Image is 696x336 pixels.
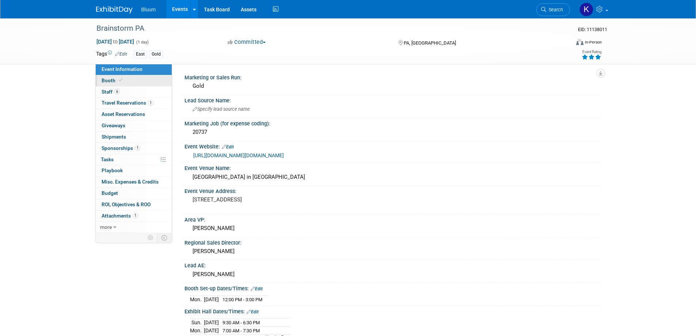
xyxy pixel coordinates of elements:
[112,39,119,45] span: to
[190,295,204,303] td: Mon.
[225,38,269,46] button: Committed
[193,106,250,112] span: Specify lead source name
[247,309,259,314] a: Edit
[94,22,559,35] div: Brainstorm PA
[148,100,153,106] span: 1
[102,167,123,173] span: Playbook
[185,260,600,269] div: Lead AE:
[576,39,583,45] img: Format-Inperson.png
[96,87,172,98] a: Staff6
[185,237,600,246] div: Regional Sales Director:
[102,89,120,95] span: Staff
[190,326,204,335] td: Mon.
[133,213,138,218] span: 1
[185,214,600,223] div: Area VP:
[96,143,172,154] a: Sponsorships1
[223,328,260,333] span: 7:00 AM - 7:30 PM
[114,89,120,94] span: 6
[536,3,570,16] a: Search
[96,154,172,165] a: Tasks
[100,224,112,230] span: more
[204,318,219,326] td: [DATE]
[185,72,600,81] div: Marketing or Sales Run:
[190,171,595,183] div: [GEOGRAPHIC_DATA] in [GEOGRAPHIC_DATA]
[585,39,602,45] div: In-Person
[102,100,153,106] span: Travel Reservations
[204,326,219,335] td: [DATE]
[193,152,284,158] a: [URL][DOMAIN_NAME][DOMAIN_NAME]
[101,156,114,162] span: Tasks
[546,7,563,12] span: Search
[96,120,172,131] a: Giveaways
[204,295,219,303] td: [DATE]
[96,222,172,233] a: more
[185,186,600,195] div: Event Venue Address:
[96,64,172,75] a: Event Information
[102,190,118,196] span: Budget
[96,98,172,109] a: Travel Reservations1
[136,40,149,45] span: (1 day)
[185,118,600,127] div: Marketing Job (for expense coding):
[144,233,157,242] td: Personalize Event Tab Strip
[135,145,140,151] span: 1
[102,213,138,219] span: Attachments
[527,38,602,49] div: Event Format
[185,95,600,104] div: Lead Source Name:
[102,179,159,185] span: Misc. Expenses & Credits
[190,223,595,234] div: [PERSON_NAME]
[102,201,151,207] span: ROI, Objectives & ROO
[193,196,350,203] pre: [STREET_ADDRESS]
[96,188,172,199] a: Budget
[96,50,127,58] td: Tags
[190,246,595,257] div: [PERSON_NAME]
[578,27,607,32] span: Event ID: 11138011
[185,283,600,292] div: Booth Set-up Dates/Times:
[251,286,263,291] a: Edit
[96,75,172,86] a: Booth
[96,177,172,188] a: Misc. Expenses & Credits
[96,132,172,143] a: Shipments
[102,111,145,117] span: Asset Reservations
[190,127,595,138] div: 20737
[102,78,124,83] span: Booth
[222,144,234,150] a: Edit
[96,109,172,120] a: Asset Reservations
[190,80,595,92] div: Gold
[582,50,601,54] div: Event Rating
[96,6,133,14] img: ExhibitDay
[404,40,456,46] span: PA, [GEOGRAPHIC_DATA]
[119,78,122,82] i: Booth reservation complete
[115,52,127,57] a: Edit
[579,3,593,16] img: Kellie Noller
[134,50,147,58] div: East
[102,122,125,128] span: Giveaways
[96,211,172,222] a: Attachments1
[223,297,262,302] span: 12:00 PM - 3:00 PM
[102,66,142,72] span: Event Information
[102,145,140,151] span: Sponsorships
[149,50,163,58] div: Gold
[185,163,600,172] div: Event Venue Name:
[157,233,172,242] td: Toggle Event Tabs
[96,165,172,176] a: Playbook
[185,141,600,151] div: Event Website:
[102,134,126,140] span: Shipments
[96,38,134,45] span: [DATE] [DATE]
[190,269,595,280] div: [PERSON_NAME]
[190,318,204,326] td: Sun.
[185,306,600,316] div: Exhibit Hall Dates/Times:
[223,320,260,325] span: 9:30 AM - 6:30 PM
[96,199,172,210] a: ROI, Objectives & ROO
[141,7,156,12] span: Bluum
